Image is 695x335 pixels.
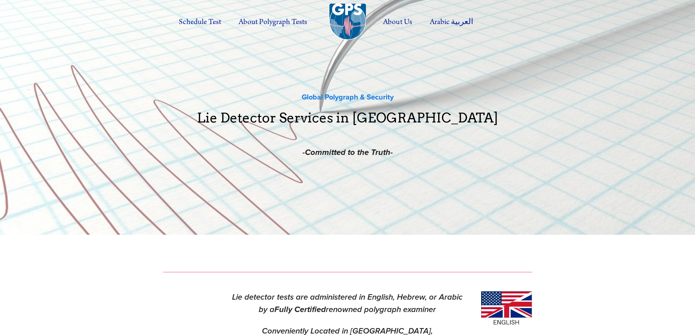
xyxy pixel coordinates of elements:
[302,91,394,102] strong: Global Polygraph & Security
[231,12,315,32] label: About Polygraph Tests
[326,305,436,315] em: renowned polygraph examiner
[163,111,532,137] h1: Lie Detector Services in [GEOGRAPHIC_DATA]
[232,292,463,315] em: Lie detector tests are administered in English, Hebrew, or Arabic by a
[422,12,481,32] label: Arabic العربية
[375,12,420,32] label: About Us
[302,148,393,158] em: -Committed to the Truth-
[274,305,326,315] em: Fully Certified
[171,12,229,32] a: Schedule Test
[329,4,366,40] img: Global Polygraph & Security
